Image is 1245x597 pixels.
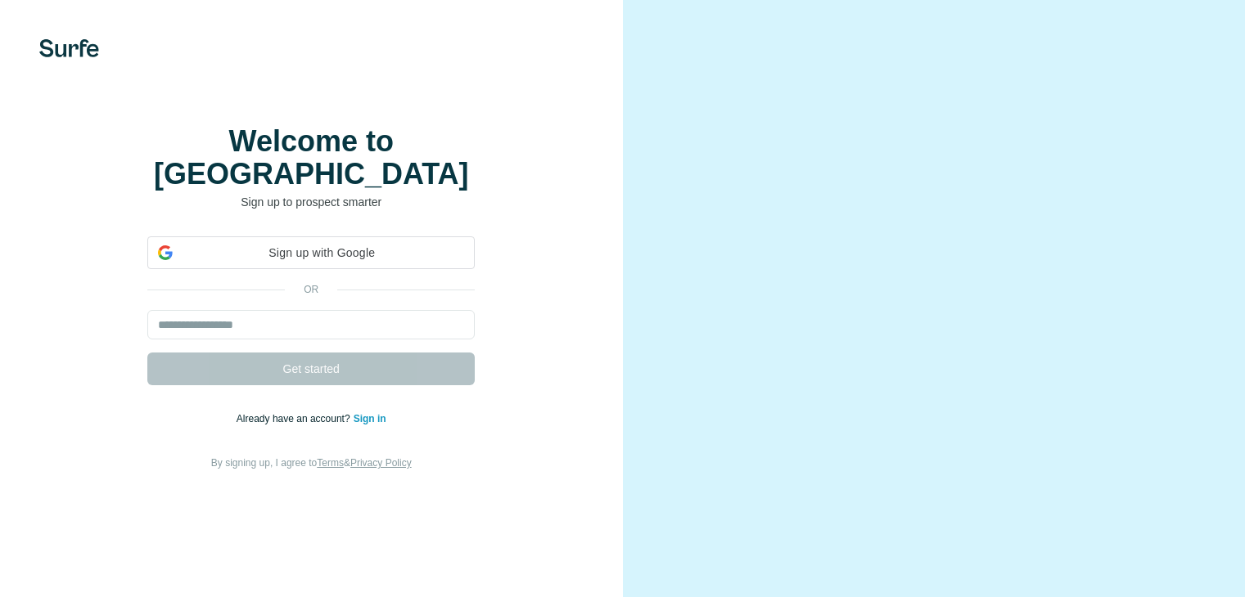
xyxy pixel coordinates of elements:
span: By signing up, I agree to & [211,457,412,469]
p: or [285,282,337,297]
span: Already have an account? [237,413,354,424]
span: Sign up with Google [179,245,464,262]
a: Sign in [354,413,386,424]
h1: Welcome to [GEOGRAPHIC_DATA] [147,125,475,191]
a: Privacy Policy [350,457,412,469]
img: Surfe's logo [39,39,99,57]
p: Sign up to prospect smarter [147,194,475,210]
div: Sign up with Google [147,236,475,269]
a: Terms [317,457,344,469]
